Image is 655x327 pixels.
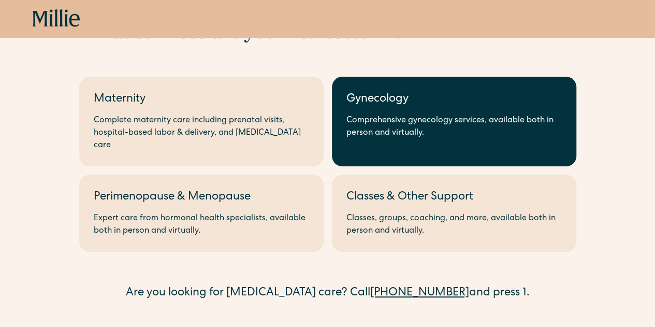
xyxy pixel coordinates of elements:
[346,212,562,237] div: Classes, groups, coaching, and more, available both in person and virtually.
[346,91,562,108] div: Gynecology
[346,189,562,206] div: Classes & Other Support
[79,175,324,252] a: Perimenopause & MenopauseExpert care from hormonal health specialists, available both in person a...
[94,189,309,206] div: Perimenopause & Menopause
[94,212,309,237] div: Expert care from hormonal health specialists, available both in person and virtually.
[79,285,576,302] div: Are you looking for [MEDICAL_DATA] care? Call and press 1.
[370,288,469,299] a: [PHONE_NUMBER]
[332,77,576,166] a: GynecologyComprehensive gynecology services, available both in person and virtually.
[332,175,576,252] a: Classes & Other SupportClasses, groups, coaching, and more, available both in person and virtually.
[346,115,562,139] div: Comprehensive gynecology services, available both in person and virtually.
[79,77,324,166] a: MaternityComplete maternity care including prenatal visits, hospital-based labor & delivery, and ...
[94,115,309,152] div: Complete maternity care including prenatal visits, hospital-based labor & delivery, and [MEDICAL_...
[94,91,309,108] div: Maternity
